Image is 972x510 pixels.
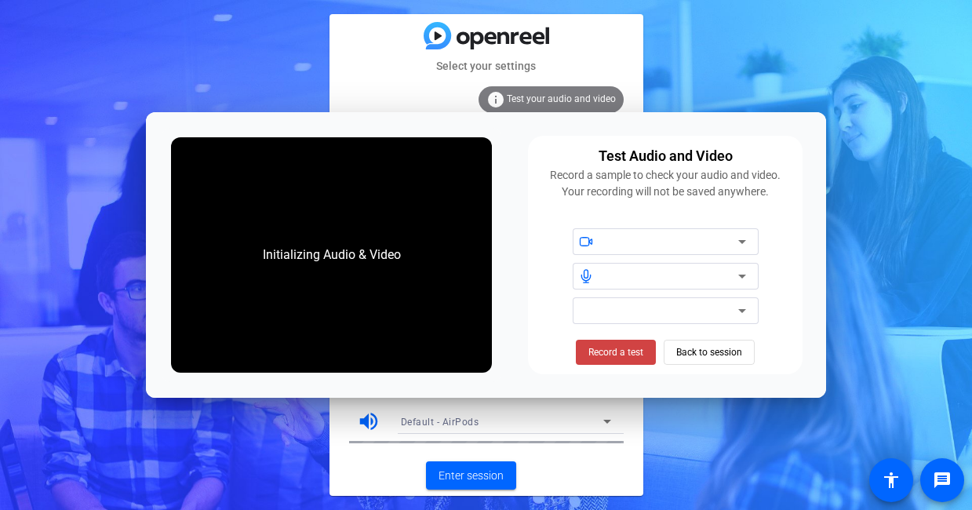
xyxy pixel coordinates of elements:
mat-icon: info [486,90,505,109]
mat-icon: accessibility [882,471,901,490]
span: Enter session [439,468,504,484]
img: blue-gradient.svg [424,22,549,49]
div: Initializing Audio & Video [247,230,417,280]
button: Back to session [664,340,755,365]
span: Default - AirPods [401,417,479,428]
div: Test Audio and Video [599,145,733,167]
mat-card-subtitle: Select your settings [329,57,643,75]
span: Test your audio and video [507,93,616,104]
mat-icon: message [933,471,952,490]
div: Record a sample to check your audio and video. Your recording will not be saved anywhere. [537,167,793,200]
span: Record a test [588,345,643,359]
mat-icon: volume_up [357,410,380,433]
button: Record a test [576,340,656,365]
span: Back to session [676,337,742,367]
